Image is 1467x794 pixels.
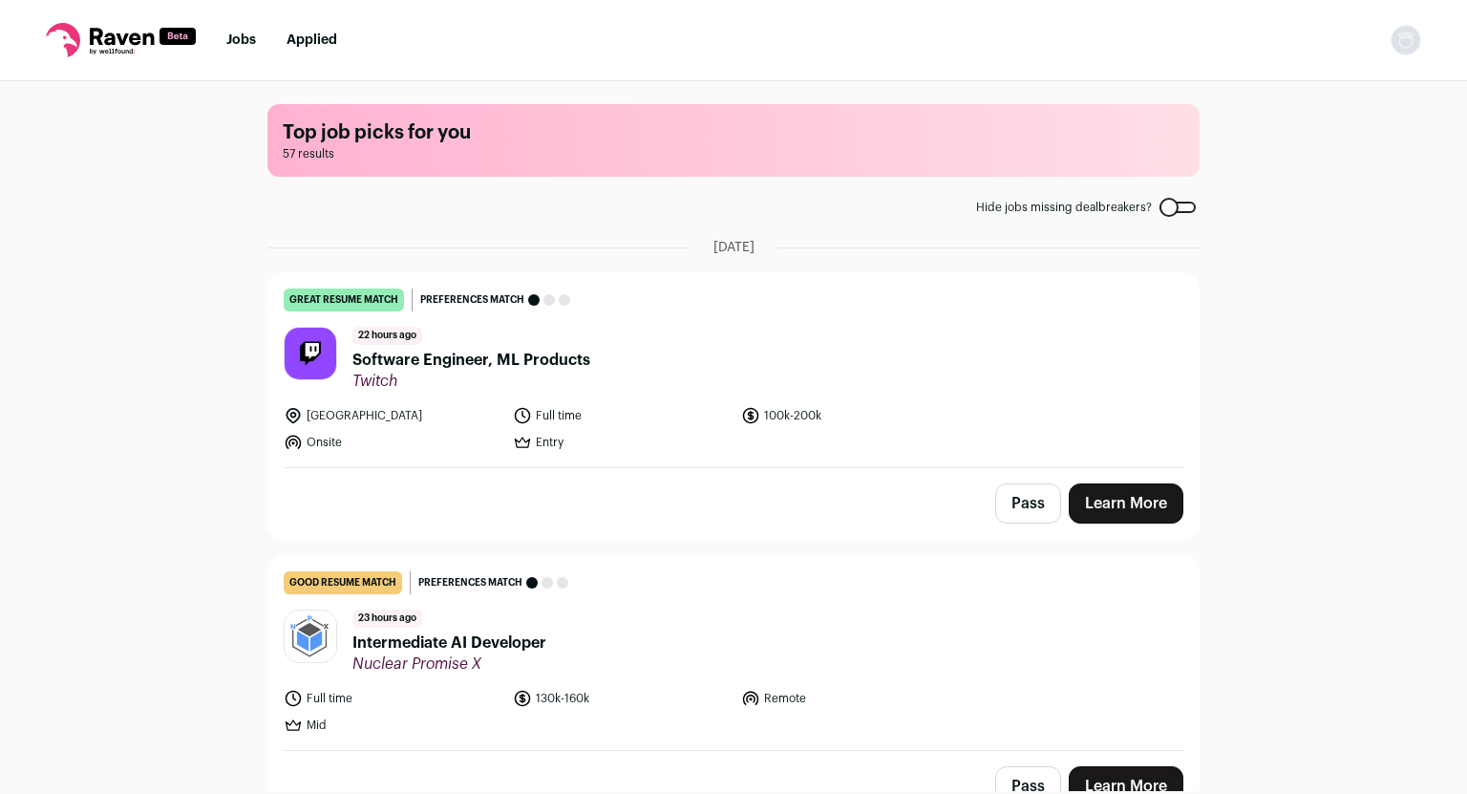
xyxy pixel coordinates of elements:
[226,33,256,47] a: Jobs
[418,573,522,592] span: Preferences match
[741,406,959,425] li: 100k-200k
[284,571,402,594] div: good resume match
[268,556,1199,750] a: good resume match Preferences match 23 hours ago Intermediate AI Developer Nuclear Promise X Full...
[283,146,1184,161] span: 57 results
[352,372,590,391] span: Twitch
[1069,483,1183,524] a: Learn More
[287,33,337,47] a: Applied
[352,610,422,628] span: 23 hours ago
[420,290,524,310] span: Preferences match
[741,689,959,708] li: Remote
[352,655,546,674] span: Nuclear Promise X
[284,433,501,452] li: Onsite
[976,200,1152,215] span: Hide jobs missing dealbreakers?
[283,119,1184,146] h1: Top job picks for you
[284,289,404,311] div: great resume match
[285,611,336,662] img: bfe789ba1c10882e08f95b1fe3fb3b2236e5ff6b6857791b29ba45fcc56a4655.jpg
[352,327,422,345] span: 22 hours ago
[352,632,546,655] span: Intermediate AI Developer
[285,328,336,379] img: 69ee5be0295c489b79fa84311aa835448c5fba69f8b725d434ec2fae0e22c103.jpg
[513,689,731,708] li: 130k-160k
[268,273,1199,467] a: great resume match Preferences match 22 hours ago Software Engineer, ML Products Twitch [GEOGRAPH...
[513,433,731,452] li: Entry
[995,483,1061,524] button: Pass
[713,238,755,257] span: [DATE]
[1391,25,1421,55] button: Open dropdown
[284,716,501,735] li: Mid
[352,349,590,372] span: Software Engineer, ML Products
[284,406,501,425] li: [GEOGRAPHIC_DATA]
[513,406,731,425] li: Full time
[1391,25,1421,55] img: nopic.png
[284,689,501,708] li: Full time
